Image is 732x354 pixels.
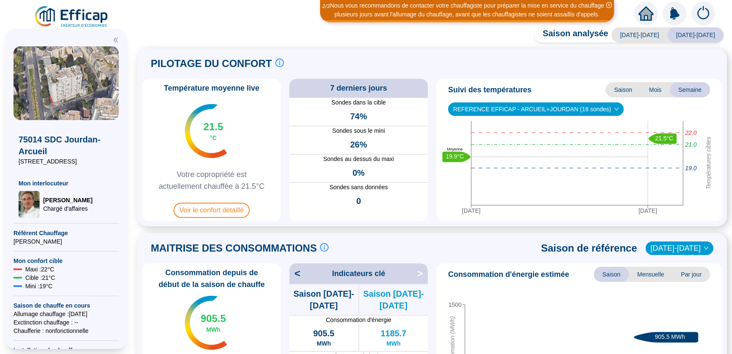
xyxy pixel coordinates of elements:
span: Saison analysée [534,27,609,43]
span: 26% [350,139,367,150]
span: Exctinction chauffage : -- [13,318,119,327]
span: Consommation d'énergie [289,316,428,324]
span: Sondes sans données [289,183,428,192]
span: 0% [353,167,365,179]
span: 21.5 [203,120,223,134]
span: Suivi des températures [448,84,532,96]
span: > [417,267,428,280]
tspan: 1500 [449,301,462,308]
span: Indicateurs clé [332,268,385,279]
span: Saison de chauffe en cours [13,301,119,310]
span: Chaufferie : non fonctionnelle [13,327,119,335]
span: info-circle [275,59,284,67]
text: 21.5°C [655,134,673,141]
span: Mon interlocuteur [19,179,114,188]
img: alerts [663,2,687,25]
span: Saison [DATE]-[DATE] [289,288,358,311]
span: Mensuelle [629,267,673,282]
span: < [289,267,300,280]
span: MAITRISE DES CONSOMMATIONS [151,241,317,255]
span: MWh [206,325,220,334]
tspan: Températures cibles [705,137,712,190]
span: 905.5 [313,327,334,339]
span: Consommation d'énergie estimée [448,268,569,280]
span: Saison [DATE]-[DATE] [359,288,428,311]
span: Température moyenne live [159,82,264,94]
span: 1185.7 [381,327,406,339]
span: double-left [113,37,119,43]
span: close-circle [606,2,612,8]
span: [DATE]-[DATE] [668,27,724,43]
span: MWh [387,339,401,348]
span: [PERSON_NAME] [43,196,92,204]
img: alerts [692,2,715,25]
span: info-circle [320,243,329,252]
span: Référent Chauffage [13,229,119,237]
span: Semaine [670,82,710,97]
span: Mois [641,82,670,97]
span: Allumage chauffage : [DATE] [13,310,119,318]
i: 2 / 3 [322,3,330,9]
tspan: [DATE] [462,207,481,214]
span: Cible : 21 °C [25,274,55,282]
span: Sondes dans la cible [289,98,428,107]
span: down [704,246,709,251]
span: Maxi : 22 °C [25,265,54,274]
span: REFERENCE EFFICAP - ARCUEIL+JOURDAN (18 sondes) [453,103,619,115]
tspan: 19.0 [685,164,697,171]
span: 75014 SDC Jourdan-Arcueil [19,134,114,157]
span: Saison [594,267,629,282]
tspan: 21.0 [685,141,697,147]
span: home [638,6,654,21]
span: °C [210,134,217,142]
span: 7 derniers jours [330,82,387,94]
div: Nous vous recommandons de contacter votre chauffagiste pour préparer la mise en service du chauff... [321,1,613,19]
span: Mon confort cible [13,257,119,265]
span: PILOTAGE DU CONFORT [151,57,272,70]
span: Consommation depuis de début de la saison de chauffe [146,267,278,290]
img: efficap energie logo [34,5,110,29]
span: [DATE]-[DATE] [612,27,668,43]
span: Saison [606,82,641,97]
span: Votre copropriété est actuellement chauffée à 21.5°C [146,169,278,192]
span: 905.5 [200,312,226,325]
span: Sondes sous le mini [289,126,428,135]
img: Chargé d'affaires [19,191,40,218]
span: Voir le confort détaillé [174,203,250,218]
span: 0 [356,195,361,207]
span: Sondes au dessus du maxi [289,155,428,164]
span: MWh [317,339,331,348]
tspan: [DATE] [638,207,657,214]
span: Chargé d'affaires [43,204,92,213]
span: 2019-2020 [651,242,708,255]
text: 905.5 MWh [655,333,685,340]
img: indicateur températures [185,104,227,158]
span: Par jour [673,267,710,282]
span: Saison de référence [541,241,637,255]
span: [STREET_ADDRESS] [19,157,114,166]
text: Moyenne [447,147,462,151]
span: Mini : 19 °C [25,282,53,290]
span: 74% [350,110,367,122]
span: [PERSON_NAME] [13,237,119,246]
tspan: 22.0 [685,129,697,136]
span: down [614,107,619,112]
img: indicateur températures [185,296,227,350]
text: 19.9°C [446,153,464,160]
